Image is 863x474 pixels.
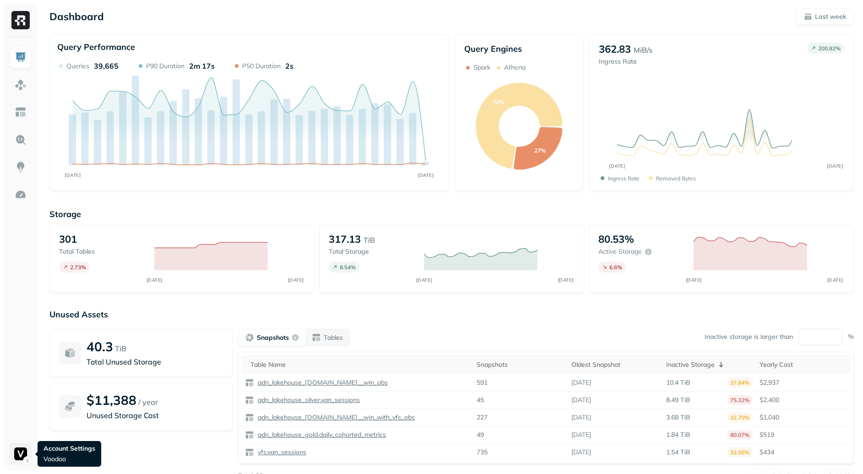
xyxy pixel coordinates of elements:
[477,430,484,439] p: 49
[493,98,504,105] text: 73%
[656,175,696,182] p: Removed bytes
[760,396,847,404] p: $2,400
[598,233,634,245] p: 80.53%
[557,277,573,283] tspan: [DATE]
[666,378,690,387] p: 10.4 TiB
[340,264,356,271] p: 8.54 %
[534,147,546,154] text: 27%
[256,396,360,404] p: adn_lakehouse_silver.van_sessions
[571,430,591,439] p: [DATE]
[477,396,484,404] p: 45
[477,413,488,422] p: 227
[115,343,126,354] p: TiB
[65,172,81,178] tspan: [DATE]
[245,413,254,422] img: table
[818,45,841,52] p: 200.82 %
[49,10,104,23] p: Dashboard
[727,395,752,405] p: 75.32%
[138,397,158,408] p: / year
[598,247,642,256] p: Active storage
[464,44,575,54] p: Query Engines
[254,378,388,387] a: adn_lakehouse_[DOMAIN_NAME]__win_obs
[685,277,701,283] tspan: [DATE]
[727,378,752,387] p: 37.84%
[288,277,304,283] tspan: [DATE]
[760,430,847,439] p: $519
[66,62,89,71] p: Queries
[15,79,27,91] img: Assets
[15,106,27,118] img: Asset Explorer
[49,209,854,219] p: Storage
[760,378,847,387] p: $2,937
[609,264,622,271] p: 6.6 %
[245,378,254,387] img: table
[571,413,591,422] p: [DATE]
[477,448,488,457] p: 735
[848,332,854,341] p: %
[254,396,360,404] a: adn_lakehouse_silver.van_sessions
[257,333,289,342] p: Snapshots
[418,172,434,178] tspan: [DATE]
[146,62,185,71] p: P90 Duration
[666,448,690,457] p: 1.54 TiB
[189,61,215,71] p: 2m 17s
[416,277,432,283] tspan: [DATE]
[760,413,847,422] p: $1,040
[329,247,415,256] p: Total storage
[727,447,752,457] p: 33.56%
[87,410,223,421] p: Unused Storage Cost
[256,430,386,439] p: adn_lakehouse_gold.daily_cohorted_metrics
[15,189,27,201] img: Optimization
[329,233,361,245] p: 317.13
[43,444,95,453] p: Account Settings
[256,448,306,457] p: vfs.van_sessions
[571,378,591,387] p: [DATE]
[760,360,847,369] div: Yearly Cost
[15,161,27,173] img: Insights
[609,163,625,169] tspan: [DATE]
[827,277,843,283] tspan: [DATE]
[285,61,293,71] p: 2s
[727,430,752,440] p: 80.07%
[14,447,27,460] img: Voodoo
[477,360,564,369] div: Snapshots
[256,378,388,387] p: adn_lakehouse_[DOMAIN_NAME]__win_obs
[146,277,162,283] tspan: [DATE]
[250,360,469,369] div: Table Name
[15,134,27,146] img: Query Explorer
[245,448,254,457] img: table
[87,392,136,408] p: $11,388
[254,413,415,422] a: adn_lakehouse_[DOMAIN_NAME]__win_with_vfs_obs
[666,360,715,369] p: Inactive Storage
[94,61,119,71] p: 39,665
[666,413,690,422] p: 3.68 TiB
[59,247,145,256] p: Total tables
[608,175,640,182] p: Ingress Rate
[87,338,113,354] p: 40.3
[634,44,652,55] p: MiB/s
[815,12,846,21] p: Last week
[49,309,854,320] p: Unused Assets
[599,57,652,66] p: Ingress Rate
[254,430,386,439] a: adn_lakehouse_gold.daily_cohorted_metrics
[571,448,591,457] p: [DATE]
[477,378,488,387] p: 591
[254,448,306,457] a: vfs.van_sessions
[827,163,843,169] tspan: [DATE]
[727,413,752,422] p: 32.70%
[760,448,847,457] p: $434
[15,51,27,63] img: Dashboard
[59,233,77,245] p: 301
[57,42,135,52] p: Query Performance
[242,62,281,71] p: P50 Duration
[504,63,526,72] p: Athena
[43,455,95,463] p: Voodoo
[245,430,254,440] img: table
[11,11,30,29] img: Ryft
[705,332,793,341] p: Inactive storage is larger than
[666,396,690,404] p: 8.49 TiB
[245,396,254,405] img: table
[70,264,86,271] p: 2.73 %
[666,430,690,439] p: 1.84 TiB
[571,360,659,369] div: Oldest Snapshot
